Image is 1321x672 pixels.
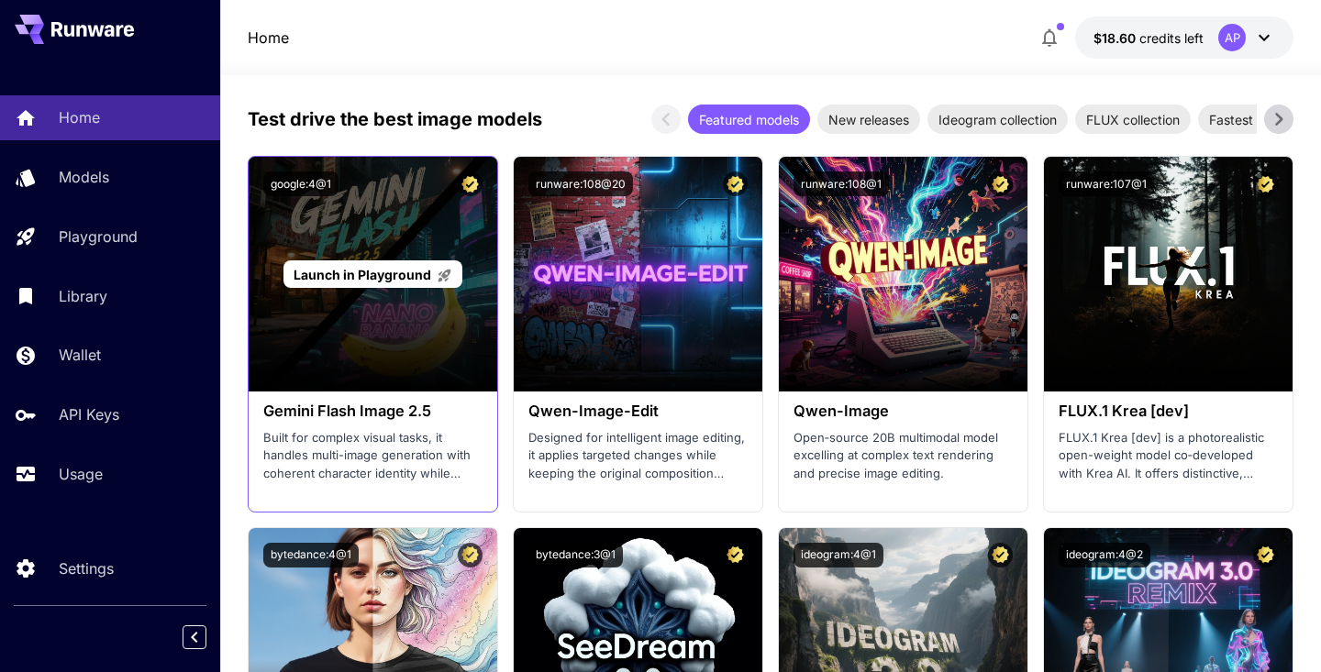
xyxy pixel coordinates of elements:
[1093,28,1204,48] div: $18.60487
[927,110,1068,129] span: Ideogram collection
[1059,402,1278,420] h3: FLUX.1 Krea [dev]
[294,267,431,282] span: Launch in Playground
[248,27,289,49] a: Home
[1139,30,1204,46] span: credits left
[927,105,1068,134] div: Ideogram collection
[1059,543,1150,567] button: ideogram:4@2
[988,171,1013,196] button: Certified Model – Vetted for best performance and includes a commercial license.
[528,543,623,567] button: bytedance:3@1
[59,463,103,485] p: Usage
[817,105,920,134] div: New releases
[794,429,1013,483] p: Open‑source 20B multimodal model excelling at complex text rendering and precise image editing.
[458,543,483,567] button: Certified Model – Vetted for best performance and includes a commercial license.
[1198,105,1311,134] div: Fastest models
[59,557,114,579] p: Settings
[817,110,920,129] span: New releases
[59,285,107,307] p: Library
[794,543,883,567] button: ideogram:4@1
[528,171,633,196] button: runware:108@20
[688,105,810,134] div: Featured models
[1075,17,1293,59] button: $18.60487AP
[1075,110,1191,129] span: FLUX collection
[794,402,1013,420] h3: Qwen-Image
[779,157,1027,391] img: alt
[514,157,762,391] img: alt
[59,344,101,366] p: Wallet
[59,106,100,128] p: Home
[1093,30,1139,46] span: $18.60
[1218,24,1246,51] div: AP
[528,402,748,420] h3: Qwen-Image-Edit
[988,543,1013,567] button: Certified Model – Vetted for best performance and includes a commercial license.
[1044,157,1293,391] img: alt
[688,110,810,129] span: Featured models
[528,429,748,483] p: Designed for intelligent image editing, it applies targeted changes while keeping the original co...
[1059,171,1154,196] button: runware:107@1
[723,543,748,567] button: Certified Model – Vetted for best performance and includes a commercial license.
[1075,105,1191,134] div: FLUX collection
[1253,543,1278,567] button: Certified Model – Vetted for best performance and includes a commercial license.
[1198,110,1311,129] span: Fastest models
[283,260,462,289] a: Launch in Playground
[794,171,889,196] button: runware:108@1
[723,171,748,196] button: Certified Model – Vetted for best performance and includes a commercial license.
[263,429,483,483] p: Built for complex visual tasks, it handles multi-image generation with coherent character identit...
[183,625,206,649] button: Collapse sidebar
[458,171,483,196] button: Certified Model – Vetted for best performance and includes a commercial license.
[196,621,220,654] div: Collapse sidebar
[263,171,339,196] button: google:4@1
[59,166,109,188] p: Models
[1059,429,1278,483] p: FLUX.1 Krea [dev] is a photorealistic open-weight model co‑developed with Krea AI. It offers dist...
[263,543,359,567] button: bytedance:4@1
[248,105,542,133] p: Test drive the best image models
[59,403,119,425] p: API Keys
[1253,171,1278,196] button: Certified Model – Vetted for best performance and includes a commercial license.
[248,27,289,49] nav: breadcrumb
[263,402,483,420] h3: Gemini Flash Image 2.5
[59,226,138,248] p: Playground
